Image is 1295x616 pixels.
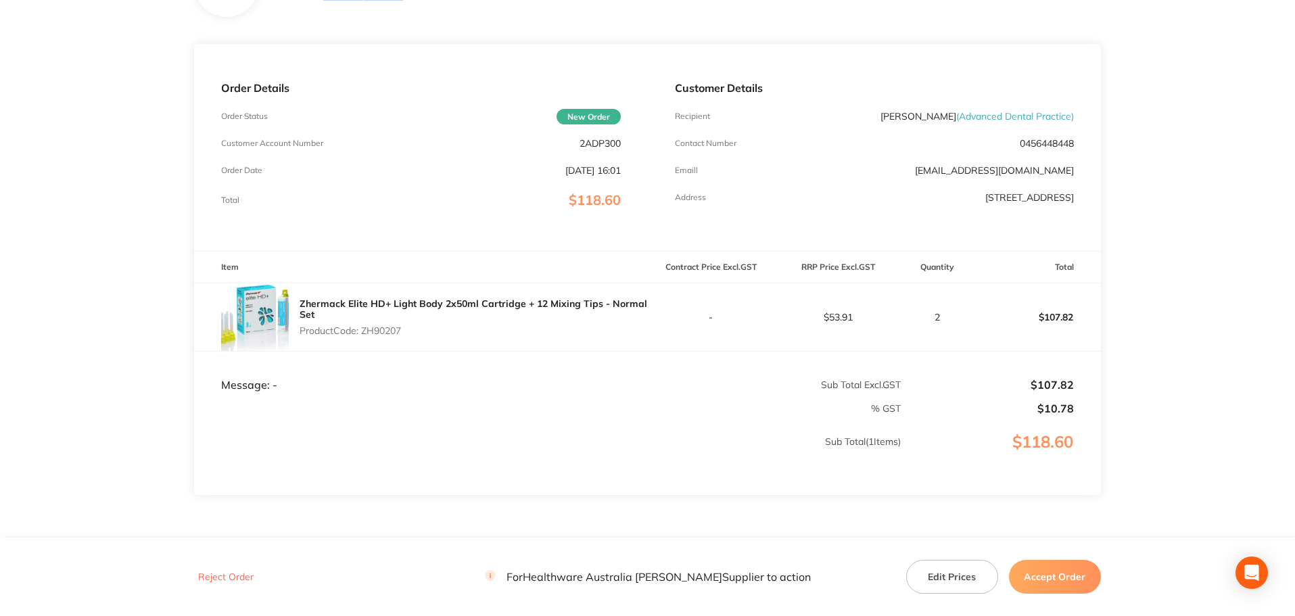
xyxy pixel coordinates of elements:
p: Total [221,195,239,205]
a: [EMAIL_ADDRESS][DOMAIN_NAME] [915,164,1074,176]
p: Sub Total ( 1 Items) [195,436,901,474]
p: Order Status [221,112,268,121]
img: ZHRtOWR6NA [221,283,289,351]
p: % GST [195,403,901,414]
th: Contract Price Excl. GST [648,252,775,283]
td: Message: - [194,351,647,392]
p: Customer Account Number [221,139,323,148]
p: Contact Number [675,139,736,148]
span: New Order [557,109,621,124]
p: 2 [902,312,973,323]
th: Total [974,252,1101,283]
p: $107.82 [974,301,1100,333]
p: Customer Details [675,82,1074,94]
p: $118.60 [902,433,1100,479]
p: Order Date [221,166,262,175]
span: ( Advanced Dental Practice ) [956,110,1074,122]
p: Order Details [221,82,620,94]
div: Open Intercom Messenger [1235,556,1268,589]
p: [PERSON_NAME] [880,111,1074,122]
p: Address [675,193,706,202]
th: Quantity [901,252,974,283]
th: RRP Price Excl. GST [774,252,901,283]
p: For Healthware Australia [PERSON_NAME] Supplier to action [485,571,811,584]
p: 0456448448 [1020,138,1074,149]
p: $53.91 [775,312,901,323]
p: Recipient [675,112,710,121]
p: [DATE] 16:01 [565,165,621,176]
p: - [649,312,774,323]
p: [STREET_ADDRESS] [985,192,1074,203]
button: Edit Prices [906,560,998,594]
p: 2ADP300 [580,138,621,149]
p: Emaill [675,166,698,175]
a: Zhermack Elite HD+ Light Body 2x50ml Cartridge + 12 Mixing Tips - Normal Set [300,298,647,321]
p: $107.82 [902,379,1074,391]
button: Accept Order [1009,560,1101,594]
p: $10.78 [902,402,1074,414]
th: Item [194,252,647,283]
span: $118.60 [569,191,621,208]
p: Product Code: ZH90207 [300,325,647,336]
button: Reject Order [194,571,258,584]
p: Sub Total Excl. GST [649,379,901,390]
